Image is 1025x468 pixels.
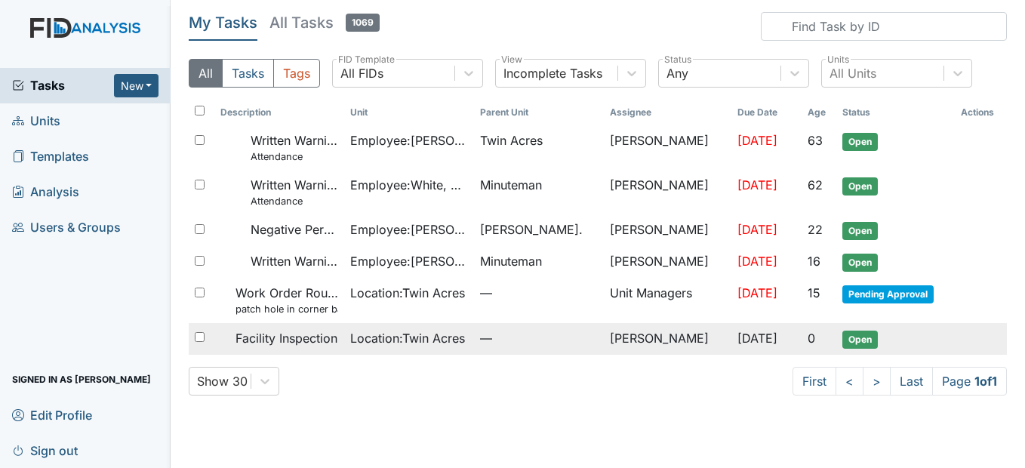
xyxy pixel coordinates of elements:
td: [PERSON_NAME] [604,170,731,214]
div: Any [666,64,688,82]
button: New [114,74,159,97]
span: Templates [12,145,89,168]
span: — [480,329,598,347]
span: [DATE] [737,177,777,192]
button: Tags [273,59,320,88]
span: 15 [808,285,820,300]
button: All [189,59,223,88]
span: 0 [808,331,815,346]
span: Negative Performance Review [251,220,338,239]
span: Twin Acres [480,131,543,149]
small: patch hole in corner bathroom [235,302,338,316]
input: Toggle All Rows Selected [195,106,205,115]
a: First [793,367,836,396]
span: Minuteman [480,176,542,194]
span: 22 [808,222,823,237]
span: [PERSON_NAME]. [480,220,583,239]
strong: 1 of 1 [974,374,997,389]
span: Employee : [PERSON_NAME] [350,252,468,270]
span: — [480,284,598,302]
span: Analysis [12,180,79,204]
div: Show 30 [197,372,248,390]
div: Type filter [189,59,320,88]
small: Attendance [251,194,338,208]
div: All FIDs [340,64,383,82]
span: [DATE] [737,133,777,148]
span: 16 [808,254,820,269]
th: Toggle SortBy [802,100,836,125]
div: Incomplete Tasks [503,64,602,82]
td: [PERSON_NAME] [604,246,731,278]
td: [PERSON_NAME] [604,323,731,355]
span: Pending Approval [842,285,934,303]
a: > [863,367,891,396]
input: Find Task by ID [761,12,1007,41]
span: Location : Twin Acres [350,329,465,347]
span: Open [842,222,878,240]
span: Open [842,331,878,349]
th: Toggle SortBy [836,100,955,125]
span: Edit Profile [12,403,92,426]
span: Open [842,254,878,272]
span: Written Warning [251,252,338,270]
th: Toggle SortBy [731,100,802,125]
span: [DATE] [737,331,777,346]
nav: task-pagination [793,367,1007,396]
h5: All Tasks [269,12,380,33]
a: < [836,367,863,396]
span: [DATE] [737,285,777,300]
th: Toggle SortBy [474,100,604,125]
span: Written Warning Attendance [251,176,338,208]
span: [DATE] [737,222,777,237]
span: Sign out [12,439,78,462]
span: Employee : [PERSON_NAME] [350,131,468,149]
span: Signed in as [PERSON_NAME] [12,368,151,391]
span: Units [12,109,60,133]
span: Open [842,177,878,196]
span: Written Warning Attendance [251,131,338,164]
span: 63 [808,133,823,148]
a: Last [890,367,933,396]
span: Page [932,367,1007,396]
h5: My Tasks [189,12,257,33]
td: Unit Managers [604,278,731,322]
th: Toggle SortBy [214,100,344,125]
th: Assignee [604,100,731,125]
span: Users & Groups [12,216,121,239]
div: All Units [830,64,876,82]
a: Tasks [12,76,114,94]
small: Attendance [251,149,338,164]
td: [PERSON_NAME] [604,214,731,246]
span: 1069 [346,14,380,32]
span: Work Order Routine patch hole in corner bathroom [235,284,338,316]
th: Toggle SortBy [344,100,474,125]
span: 62 [808,177,823,192]
td: [PERSON_NAME] [604,125,731,170]
span: Employee : [PERSON_NAME] [350,220,468,239]
th: Actions [955,100,1007,125]
button: Tasks [222,59,274,88]
span: Facility Inspection [235,329,337,347]
span: Employee : White, Khahliya [350,176,468,194]
span: Open [842,133,878,151]
span: Minuteman [480,252,542,270]
span: [DATE] [737,254,777,269]
span: Location : Twin Acres [350,284,465,302]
